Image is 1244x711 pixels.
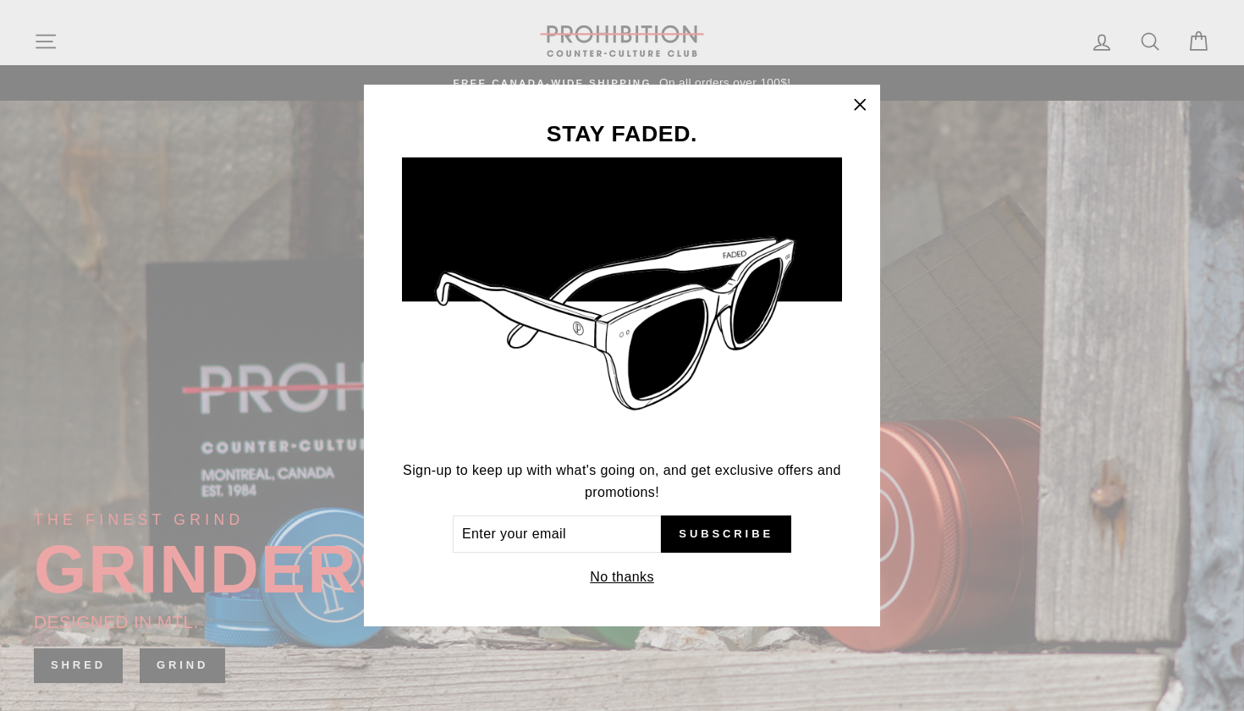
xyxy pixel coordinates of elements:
[402,460,842,503] p: Sign-up to keep up with what's going on, and get exclusive offers and promotions!
[585,565,659,589] button: No thanks
[679,526,773,542] span: Subscribe
[453,515,661,553] input: Enter your email
[661,515,791,553] button: Subscribe
[402,123,842,146] h3: STAY FADED.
